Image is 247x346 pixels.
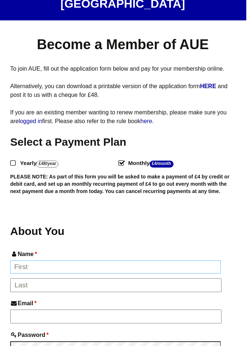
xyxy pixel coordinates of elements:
[200,83,216,89] strong: HERE
[10,36,235,54] h1: Become a Member of AUE
[10,108,235,126] p: If you are an existing member wanting to renew membership, please make sure you are first. Please...
[10,136,126,148] span: Select a Payment Plan
[10,330,235,340] label: Password
[141,118,152,124] a: here
[10,298,235,308] label: Email
[10,224,235,238] h2: About You
[10,64,235,73] p: To join AUE, fill out the application form below and pay for your membership online.
[20,158,64,169] label: Yearly - .
[10,82,235,99] p: Alternatively, you can download a printable version of the application form and post it to us wit...
[36,161,58,168] strong: £48/Year
[200,83,218,89] a: HERE
[10,278,221,292] input: Last
[150,161,173,168] strong: £4/Month
[10,260,221,274] input: First
[128,158,180,169] label: Monthly - .
[10,249,235,259] label: Name
[19,118,42,124] a: logged in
